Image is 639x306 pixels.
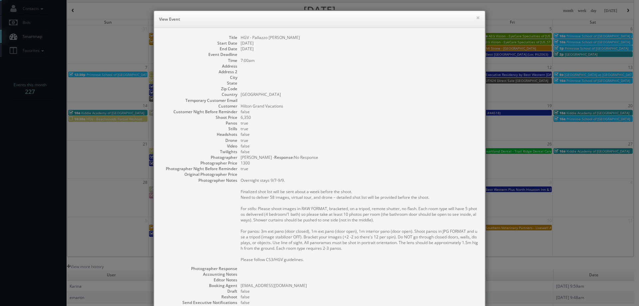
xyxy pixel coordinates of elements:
dt: Zip Code [161,86,237,92]
dd: 6,350 [241,115,478,120]
dd: Hilton Grand Vacations [241,103,478,109]
dt: Booking Agent [161,283,237,288]
dt: Customer Night Before Reminder [161,109,237,115]
dt: Photographer Response [161,266,237,271]
dd: false [241,288,478,294]
dt: Twilights [161,149,237,154]
dd: 7:00am [241,58,478,63]
button: × [476,15,480,20]
dd: false [241,143,478,149]
dd: false [241,109,478,115]
dd: [PERSON_NAME] - No Response [241,154,478,160]
dd: [DATE] [241,40,478,46]
dt: State [161,80,237,86]
dt: Drone [161,138,237,143]
dd: [GEOGRAPHIC_DATA] [241,92,478,97]
dt: Address 2 [161,69,237,75]
dt: End Date [161,46,237,52]
dt: Accounting Notes [161,271,237,277]
dd: false [241,294,478,300]
dd: [EMAIL_ADDRESS][DOMAIN_NAME] [241,283,478,288]
dt: Time [161,58,237,63]
h6: View Event [159,16,480,23]
dt: Original Photographer Price [161,171,237,177]
dt: Photographer Notes [161,177,237,183]
dt: Send Executive Notifications [161,300,237,305]
dd: true [241,138,478,143]
dt: Panos [161,120,237,126]
dt: Photographer Night Before Reminder [161,166,237,171]
dt: City [161,75,237,80]
dt: Temporary Customer Email [161,98,237,103]
dt: Reshoot [161,294,237,300]
dd: 1300 [241,160,478,166]
dt: Video [161,143,237,149]
dd: HGV - Pallazzo [PERSON_NAME] [241,35,478,40]
dt: Shoot Price [161,115,237,120]
dt: Title [161,35,237,40]
dd: true [241,166,478,171]
dd: [DATE] [241,46,478,52]
dt: Photographer Price [161,160,237,166]
dt: Country [161,92,237,97]
dd: true [241,120,478,126]
pre: Overnight stays 9/7-9/9. Finalized shot list will be sent about a week before the shoot. Need to ... [241,177,478,262]
dt: Event Deadline [161,52,237,57]
dt: Customer [161,103,237,109]
dt: Address [161,63,237,69]
dt: Start Date [161,40,237,46]
b: Response: [274,154,294,160]
dt: Editor Notes [161,277,237,283]
dd: true [241,126,478,132]
dt: Draft [161,288,237,294]
dd: false [241,132,478,137]
dt: Headshots [161,132,237,137]
dd: false [241,149,478,154]
dt: Photographer [161,154,237,160]
dd: false [241,300,478,305]
dt: Stills [161,126,237,132]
